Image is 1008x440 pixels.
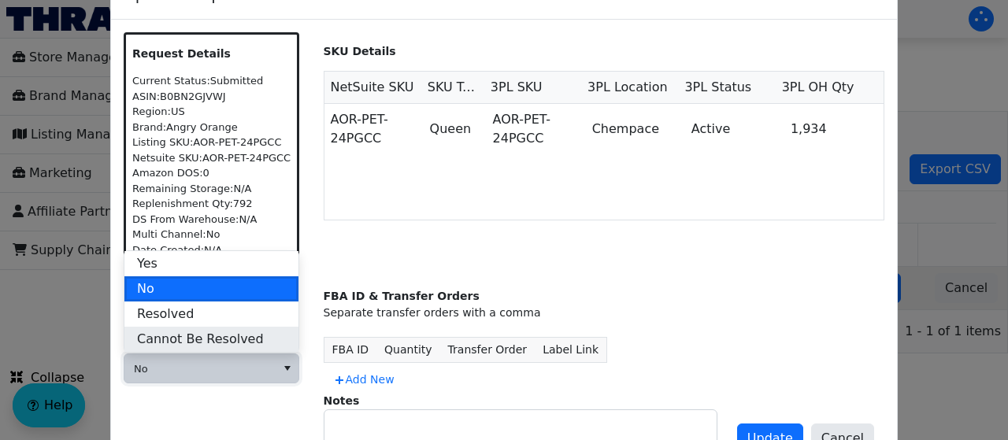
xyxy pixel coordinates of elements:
span: Resolved [137,305,194,324]
span: SKU Type [428,78,478,97]
div: Current Status: Submitted [132,73,291,89]
div: Brand: Angry Orange [132,120,291,135]
span: 3PL OH Qty [782,78,854,97]
span: NetSuite SKU [331,78,414,97]
button: Add New [324,367,404,393]
div: Replenishment Qty: 792 [132,196,291,212]
td: Active [685,104,784,154]
div: Region: US [132,104,291,120]
label: Notes [324,394,360,407]
div: Date Created: N/A [132,242,291,258]
div: Remaining Storage: N/A [132,181,291,197]
th: FBA ID [324,337,376,362]
span: No [134,361,266,377]
td: AOR-PET-24PGCC [487,104,586,154]
div: Listing SKU: AOR-PET-24PGCC [132,135,291,150]
div: Netsuite SKU: AOR-PET-24PGCC [132,150,291,166]
th: Label Link [535,337,606,362]
div: DS From Warehouse: N/A [132,212,291,227]
button: select [276,354,298,383]
td: Queen [424,104,487,154]
span: Cannot Be Resolved [137,330,264,349]
th: Transfer Order [440,337,535,362]
span: No [137,279,154,298]
span: 3PL SKU [491,78,543,97]
div: Separate transfer orders with a comma [324,305,885,321]
div: ASIN: B0BN2GJVWJ [132,89,291,105]
td: Chempace [586,104,685,154]
p: SKU Details [324,43,885,60]
div: Multi Channel: No [132,227,291,242]
p: Request Details [132,46,291,62]
td: AOR-PET-24PGCC [324,104,424,154]
span: 3PL Status [684,78,751,97]
span: Yes [137,254,157,273]
span: Add New [333,372,395,388]
span: 3PL Location [587,78,668,97]
div: Amazon DOS: 0 [132,165,291,181]
td: 1,934 [784,104,884,154]
div: FBA ID & Transfer Orders [324,288,885,305]
th: Quantity [376,337,440,362]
